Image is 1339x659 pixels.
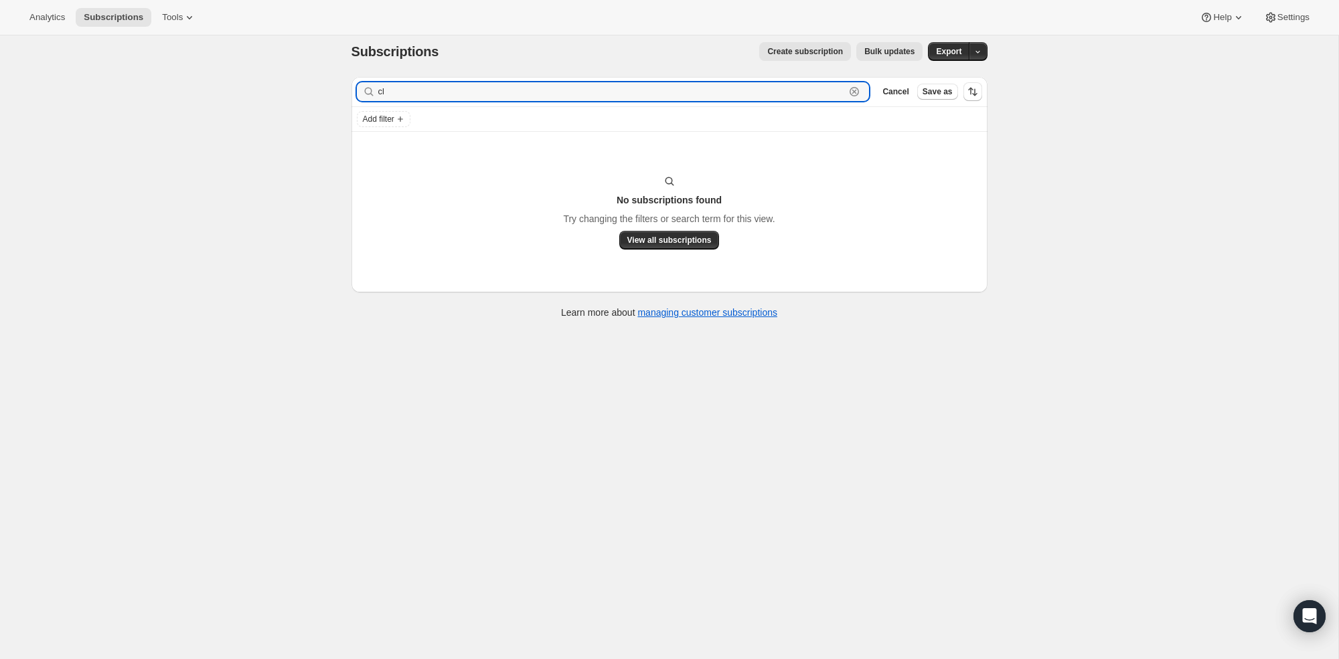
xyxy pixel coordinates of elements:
[1293,600,1326,632] div: Open Intercom Messenger
[84,12,143,23] span: Subscriptions
[162,12,183,23] span: Tools
[917,84,958,100] button: Save as
[856,42,923,61] button: Bulk updates
[1256,8,1318,27] button: Settings
[877,84,914,100] button: Cancel
[759,42,851,61] button: Create subscription
[617,193,722,207] h3: No subscriptions found
[864,46,915,57] span: Bulk updates
[563,212,775,225] p: Try changing the filters or search term for this view.
[76,8,151,27] button: Subscriptions
[848,85,861,98] button: Clear
[363,114,394,124] span: Add filter
[767,46,843,57] span: Create subscription
[882,86,909,97] span: Cancel
[928,42,969,61] button: Export
[637,307,777,318] a: managing customer subscriptions
[619,231,720,250] button: View all subscriptions
[1277,12,1310,23] span: Settings
[154,8,204,27] button: Tools
[1213,12,1231,23] span: Help
[1192,8,1253,27] button: Help
[351,44,439,59] span: Subscriptions
[963,82,982,101] button: Sort the results
[378,82,846,101] input: Filter subscribers
[627,235,712,246] span: View all subscriptions
[21,8,73,27] button: Analytics
[357,111,410,127] button: Add filter
[936,46,961,57] span: Export
[29,12,65,23] span: Analytics
[923,86,953,97] span: Save as
[561,306,777,319] p: Learn more about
